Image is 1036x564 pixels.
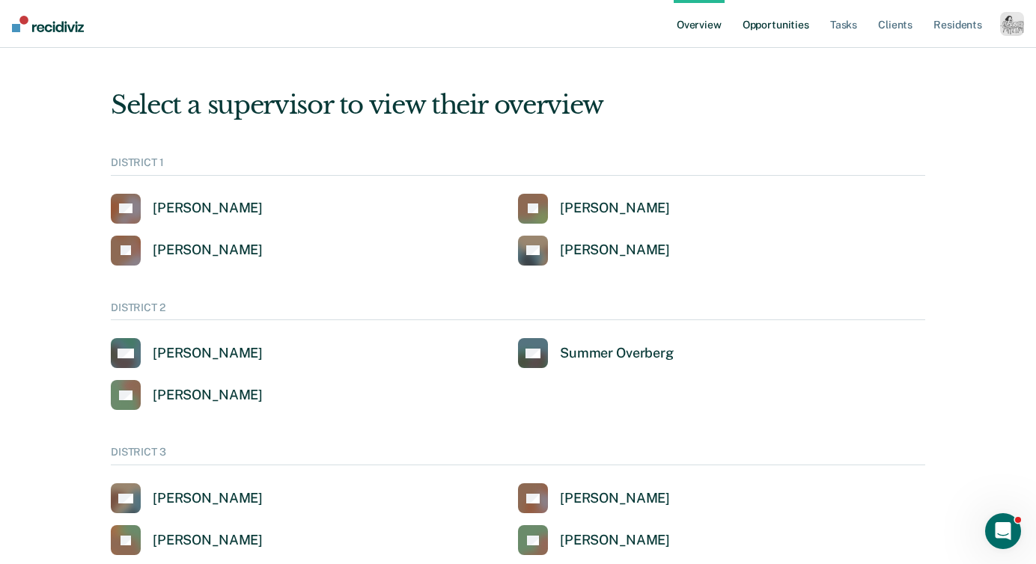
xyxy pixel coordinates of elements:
a: [PERSON_NAME] [111,338,263,368]
div: [PERSON_NAME] [560,532,670,549]
a: [PERSON_NAME] [111,236,263,266]
a: [PERSON_NAME] [111,380,263,410]
div: Summer Overberg [560,345,674,362]
div: [PERSON_NAME] [560,490,670,507]
img: Recidiviz [12,16,84,32]
a: [PERSON_NAME] [518,525,670,555]
a: Summer Overberg [518,338,674,368]
div: [PERSON_NAME] [153,200,263,217]
a: [PERSON_NAME] [111,525,263,555]
div: DISTRICT 3 [111,446,925,465]
div: [PERSON_NAME] [153,387,263,404]
div: [PERSON_NAME] [153,242,263,259]
div: [PERSON_NAME] [560,242,670,259]
a: [PERSON_NAME] [518,483,670,513]
div: [PERSON_NAME] [153,345,263,362]
a: [PERSON_NAME] [111,194,263,224]
div: [PERSON_NAME] [153,532,263,549]
a: [PERSON_NAME] [518,236,670,266]
div: [PERSON_NAME] [153,490,263,507]
a: [PERSON_NAME] [518,194,670,224]
div: DISTRICT 2 [111,301,925,321]
div: [PERSON_NAME] [560,200,670,217]
div: DISTRICT 1 [111,156,925,176]
div: Select a supervisor to view their overview [111,90,925,120]
a: [PERSON_NAME] [111,483,263,513]
iframe: Intercom live chat [985,513,1021,549]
